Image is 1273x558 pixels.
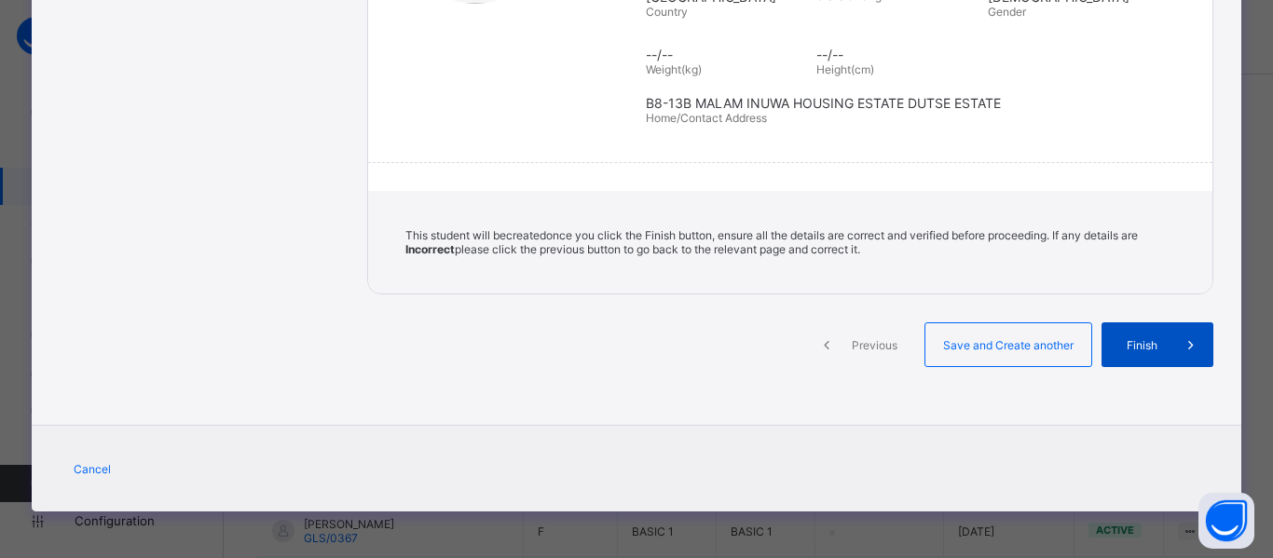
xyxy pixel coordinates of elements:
[988,5,1026,19] span: Gender
[74,462,111,476] span: Cancel
[646,62,702,76] span: Weight(kg)
[646,95,1184,111] span: B8-13B MALAM INUWA HOUSING ESTATE DUTSE ESTATE
[849,338,900,352] span: Previous
[646,111,767,125] span: Home/Contact Address
[816,62,874,76] span: Height(cm)
[816,47,978,62] span: --/--
[1116,338,1169,352] span: Finish
[1198,493,1254,549] button: Open asap
[646,47,807,62] span: --/--
[405,242,455,256] b: Incorrect
[939,338,1077,352] span: Save and Create another
[646,5,688,19] span: Country
[405,228,1138,256] span: This student will be created once you click the Finish button, ensure all the details are correct...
